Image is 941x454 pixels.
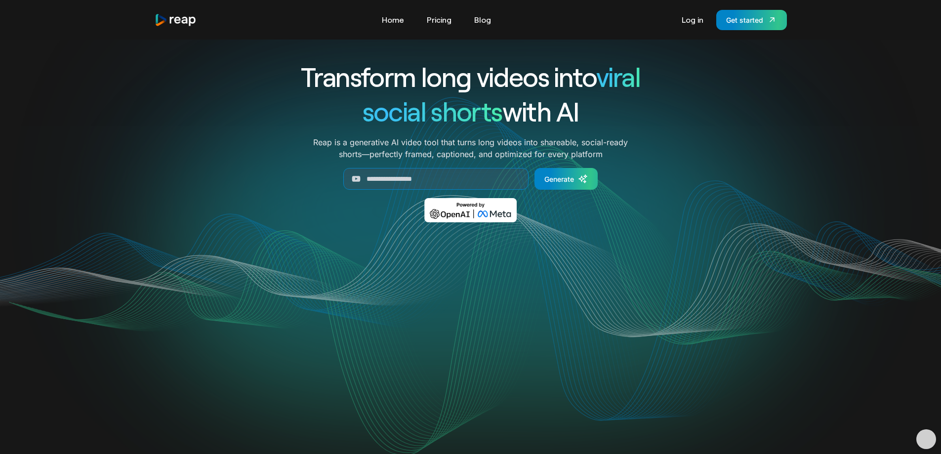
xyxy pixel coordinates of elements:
a: Generate [534,168,598,190]
video: Your browser does not support the video tag. [272,237,669,436]
a: Blog [469,12,496,28]
img: Powered by OpenAI & Meta [424,198,517,222]
img: reap logo [155,13,197,27]
h1: with AI [265,94,676,128]
a: Pricing [422,12,456,28]
a: home [155,13,197,27]
div: Generate [544,174,574,184]
div: Get started [726,15,763,25]
p: Reap is a generative AI video tool that turns long videos into shareable, social-ready shorts—per... [313,136,628,160]
a: Home [377,12,409,28]
span: viral [596,60,640,92]
h1: Transform long videos into [265,59,676,94]
span: social shorts [363,95,502,127]
a: Get started [716,10,787,30]
form: Generate Form [265,168,676,190]
a: Log in [677,12,708,28]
